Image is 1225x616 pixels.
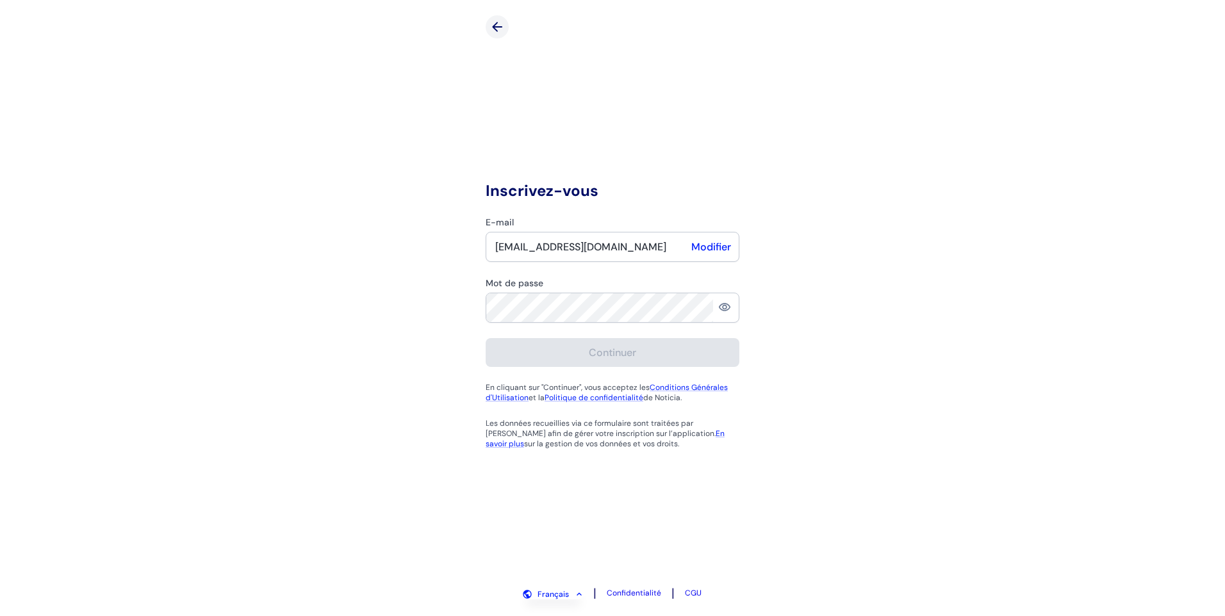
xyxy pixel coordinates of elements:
[486,382,739,403] p: En cliquant sur "Continuer", vous acceptez les et la de Noticia.
[593,585,596,601] span: |
[486,15,509,38] div: back-button
[523,589,583,599] button: Français
[671,585,675,601] span: |
[486,428,725,449] a: En savoir plus
[486,216,739,228] label: E-mail
[486,418,739,449] p: Les données recueillies via ce formulaire sont traitées par [PERSON_NAME] afin de gérer votre ins...
[589,346,636,359] div: Continuer
[685,588,702,598] a: CGU
[607,588,661,598] a: Confidentialité
[486,382,728,403] a: Conditions Générales d'Utilisation
[486,277,739,289] label: Mot de passe
[691,240,731,254] a: Modifier
[486,338,739,367] button: Continuer
[545,393,643,403] a: Politique de confidentialité
[486,181,739,201] h4: Inscrivez-vous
